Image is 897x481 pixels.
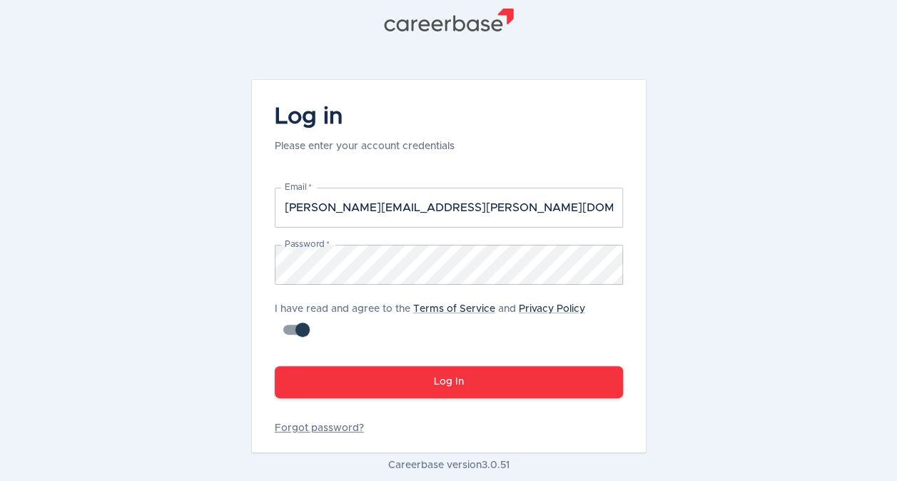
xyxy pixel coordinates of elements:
a: Terms of Service [413,304,495,314]
p: Please enter your account credentials [275,139,455,153]
label: Password [285,238,329,250]
label: Email [285,181,312,193]
a: Forgot password? [275,421,623,435]
p: Careerbase version 3.0.51 [252,458,646,472]
h4: Log in [275,103,455,131]
p: I have read and agree to the and [275,302,623,316]
button: Log In [275,366,623,398]
a: Privacy Policy [519,304,585,314]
